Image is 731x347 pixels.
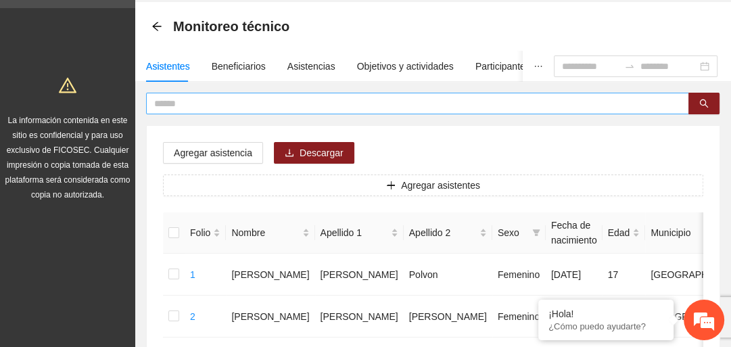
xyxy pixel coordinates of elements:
[548,308,663,319] div: ¡Hola!
[287,59,335,74] div: Asistencias
[404,296,492,338] td: [PERSON_NAME]
[523,51,554,82] button: ellipsis
[404,212,492,254] th: Apellido 2
[498,225,527,240] span: Sexo
[78,103,187,240] span: Estamos en línea.
[226,296,314,338] td: [PERSON_NAME]
[59,76,76,94] span: warning
[546,254,603,296] td: [DATE]
[401,178,480,193] span: Agregar asistentes
[285,148,294,159] span: download
[603,296,646,338] td: 18
[529,223,543,243] span: filter
[163,142,263,164] button: Agregar asistencia
[151,21,162,32] div: Back
[624,61,635,72] span: to
[409,225,477,240] span: Apellido 2
[300,145,344,160] span: Descargar
[190,269,195,280] a: 1
[151,21,162,32] span: arrow-left
[492,296,546,338] td: Femenino
[608,225,630,240] span: Edad
[532,229,540,237] span: filter
[212,59,266,74] div: Beneficiarios
[174,145,252,160] span: Agregar asistencia
[357,59,454,74] div: Objetivos y actividades
[492,254,546,296] td: Femenino
[231,225,299,240] span: Nombre
[699,99,709,110] span: search
[603,254,646,296] td: 17
[688,93,720,114] button: search
[274,142,354,164] button: downloadDescargar
[226,212,314,254] th: Nombre
[190,225,210,240] span: Folio
[70,69,227,87] div: Chatee con nosotros ahora
[475,59,530,74] div: Participantes
[5,116,131,200] span: La información contenida en este sitio es confidencial y para uso exclusivo de FICOSEC. Cualquier...
[321,225,388,240] span: Apellido 1
[546,212,603,254] th: Fecha de nacimiento
[163,175,703,196] button: plusAgregar asistentes
[315,296,404,338] td: [PERSON_NAME]
[190,311,195,322] a: 2
[548,321,663,331] p: ¿Cómo puedo ayudarte?
[185,212,226,254] th: Folio
[226,254,314,296] td: [PERSON_NAME]
[546,296,603,338] td: [DATE]
[603,212,646,254] th: Edad
[7,216,258,263] textarea: Escriba su mensaje y pulse “Intro”
[404,254,492,296] td: Polvon
[173,16,289,37] span: Monitoreo técnico
[146,59,190,74] div: Asistentes
[315,254,404,296] td: [PERSON_NAME]
[534,62,543,71] span: ellipsis
[624,61,635,72] span: swap-right
[651,225,726,240] span: Municipio
[386,181,396,191] span: plus
[315,212,404,254] th: Apellido 1
[222,7,254,39] div: Minimizar ventana de chat en vivo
